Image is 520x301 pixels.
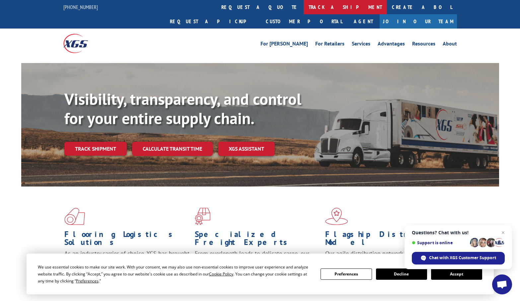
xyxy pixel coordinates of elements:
[64,250,189,273] span: As an industry carrier of choice, XGS has brought innovation and dedication to flooring logistics...
[325,208,348,225] img: xgs-icon-flagship-distribution-model-red
[64,89,301,128] b: Visibility, transparency, and control for your entire supply chain.
[218,142,275,156] a: XGS ASSISTANT
[431,268,482,280] button: Accept
[38,263,313,284] div: We use essential cookies to make our site work. With your consent, we may also use non-essential ...
[260,41,308,48] a: For [PERSON_NAME]
[325,250,447,265] span: Our agile distribution network gives you nationwide inventory management on demand.
[443,41,457,48] a: About
[499,229,507,237] span: Close chat
[352,41,370,48] a: Services
[165,14,261,29] a: Request a pickup
[209,271,233,277] span: Cookie Policy
[492,274,512,294] div: Open chat
[412,252,505,264] div: Chat with XGS Customer Support
[376,268,427,280] button: Decline
[412,41,435,48] a: Resources
[412,230,505,235] span: Questions? Chat with us!
[64,208,85,225] img: xgs-icon-total-supply-chain-intelligence-red
[76,278,99,284] span: Preferences
[195,230,320,250] h1: Specialized Freight Experts
[63,4,98,10] a: [PHONE_NUMBER]
[132,142,213,156] a: Calculate transit time
[27,254,494,294] div: Cookie Consent Prompt
[315,41,344,48] a: For Retailers
[64,142,127,156] a: Track shipment
[378,41,405,48] a: Advantages
[429,255,496,261] span: Chat with XGS Customer Support
[195,208,210,225] img: xgs-icon-focused-on-flooring-red
[261,14,347,29] a: Customer Portal
[64,230,190,250] h1: Flooring Logistics Solutions
[321,268,372,280] button: Preferences
[195,250,320,279] p: From overlength loads to delicate cargo, our experienced staff knows the best way to move your fr...
[325,230,451,250] h1: Flagship Distribution Model
[412,240,468,245] span: Support is online
[347,14,380,29] a: Agent
[380,14,457,29] a: Join Our Team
